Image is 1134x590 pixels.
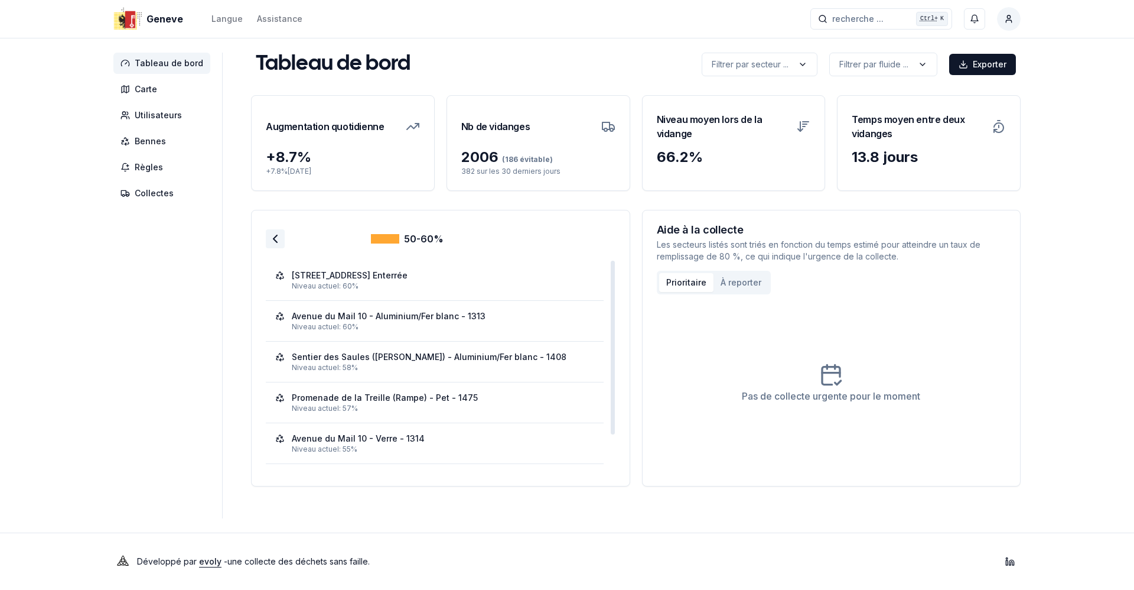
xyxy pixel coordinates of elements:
[659,273,713,292] button: Prioritaire
[137,553,370,570] p: Développé par - une collecte des déchets sans faille .
[712,59,788,70] p: Filtrer par secteur ...
[135,83,157,95] span: Carte
[742,389,920,403] div: Pas de collecte urgente pour le moment
[852,110,985,143] h3: Temps moyen entre deux vidanges
[135,187,174,199] span: Collectes
[275,351,594,372] a: Sentier des Saules ([PERSON_NAME]) - Aluminium/Fer blanc - 1408Niveau actuel: 58%
[266,148,420,167] div: + 8.7 %
[949,54,1016,75] button: Exporter
[292,433,425,445] div: Avenue du Mail 10 - Verre - 1314
[113,131,215,152] a: Bennes
[211,13,243,25] div: Langue
[461,110,530,143] h3: Nb de vidanges
[713,273,768,292] button: À reporter
[657,148,811,167] div: 66.2 %
[275,270,594,291] a: [STREET_ADDRESS] EnterréeNiveau actuel: 60%
[113,183,215,204] a: Collectes
[292,363,594,372] div: Niveau actuel: 58%
[211,12,243,26] button: Langue
[461,167,615,176] p: 382 sur les 30 derniers jours
[113,79,215,100] a: Carte
[257,12,302,26] a: Assistance
[292,310,485,322] div: Avenue du Mail 10 - Aluminium/Fer blanc - 1313
[657,110,790,143] h3: Niveau moyen lors de la vidange
[810,8,952,30] button: recherche ...Ctrl+K
[657,225,1006,235] h3: Aide à la collecte
[292,322,594,332] div: Niveau actuel: 60%
[292,404,594,413] div: Niveau actuel: 57%
[275,433,594,454] a: Avenue du Mail 10 - Verre - 1314Niveau actuel: 55%
[266,110,384,143] h3: Augmentation quotidienne
[113,5,142,33] img: Geneve Logo
[292,351,566,363] div: Sentier des Saules ([PERSON_NAME]) - Aluminium/Fer blanc - 1408
[199,556,221,566] a: evoly
[135,161,163,173] span: Règles
[113,552,132,571] img: Evoly Logo
[498,155,553,164] span: (186 évitable)
[292,270,408,281] div: [STREET_ADDRESS] Enterrée
[146,12,183,26] span: Geneve
[832,13,884,25] span: recherche ...
[275,310,594,332] a: Avenue du Mail 10 - Aluminium/Fer blanc - 1313Niveau actuel: 60%
[113,53,215,74] a: Tableau de bord
[829,53,937,76] button: label
[113,157,215,178] a: Règles
[135,57,203,69] span: Tableau de bord
[657,239,1006,262] p: Les secteurs listés sont triés en fonction du temps estimé pour atteindre un taux de remplissage ...
[256,53,410,76] h1: Tableau de bord
[702,53,817,76] button: label
[135,109,182,121] span: Utilisateurs
[135,135,166,147] span: Bennes
[839,59,908,70] p: Filtrer par fluide ...
[292,392,478,404] div: Promenade de la Treille (Rampe) - Pet - 1475
[461,148,615,167] div: 2006
[275,392,594,413] a: Promenade de la Treille (Rampe) - Pet - 1475Niveau actuel: 57%
[371,232,444,246] div: 50-60%
[292,281,594,291] div: Niveau actuel: 60%
[292,445,594,454] div: Niveau actuel: 55%
[852,148,1006,167] div: 13.8 jours
[266,167,420,176] p: + 7.8 % [DATE]
[113,12,188,26] a: Geneve
[113,105,215,126] a: Utilisateurs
